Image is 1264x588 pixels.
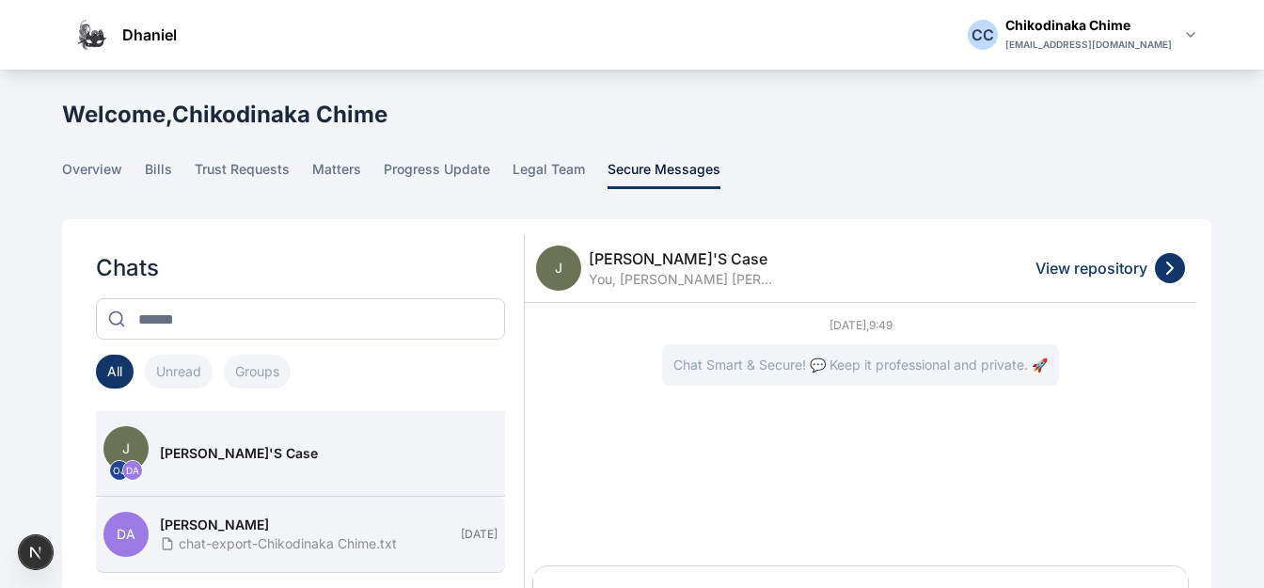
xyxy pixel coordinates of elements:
span: bills [145,160,172,189]
a: trust requests [195,160,312,189]
button: DA[PERSON_NAME]chat-export-Chikodinaka Chime.txt[DATE] [96,497,505,573]
span: matters [312,160,361,189]
div: Chikodinaka Chime [1005,16,1172,35]
span: secure messages [608,160,720,189]
button: JOJDA[PERSON_NAME]'s Case [96,411,505,497]
span: [PERSON_NAME]'s Case [589,247,777,270]
span: You, [PERSON_NAME] [PERSON_NAME] [589,270,777,289]
a: matters [312,160,384,189]
button: View repository [1035,253,1185,283]
span: J [536,246,581,291]
div: [EMAIL_ADDRESS][DOMAIN_NAME] [1005,35,1172,54]
span: OJ [110,461,129,480]
span: overview [62,160,122,189]
a: legal team [513,160,608,189]
span: Dhaniel [122,24,177,46]
span: Chat Smart & Secure! 💬 Keep it professional and private. 🚀 [662,344,1059,386]
span: DA [123,461,142,480]
span: legal team [513,160,585,189]
a: bills [145,160,195,189]
span: progress update [384,160,490,189]
span: DA [103,512,149,557]
span: [DATE], 9:49 [829,318,893,333]
span: chat-export-Chikodinaka Chime.txt [160,534,397,553]
span: J [103,426,149,471]
h2: Chats [96,253,505,283]
button: CCChikodinaka Chime[EMAIL_ADDRESS][DOMAIN_NAME] [968,16,1202,54]
span: [PERSON_NAME]'s Case [160,444,318,463]
a: overview [62,160,145,189]
span: [PERSON_NAME] [160,516,269,534]
button: CC [968,20,998,50]
div: C C [968,24,998,46]
button: All [96,355,134,389]
span: trust requests [195,160,290,189]
button: Groups [224,355,291,389]
h1: Welcome, Chikodinaka Chime [62,100,387,130]
span: [DATE] [461,527,498,542]
button: Unread [145,355,213,389]
a: progress update [384,160,513,189]
a: secure messages [608,160,743,189]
